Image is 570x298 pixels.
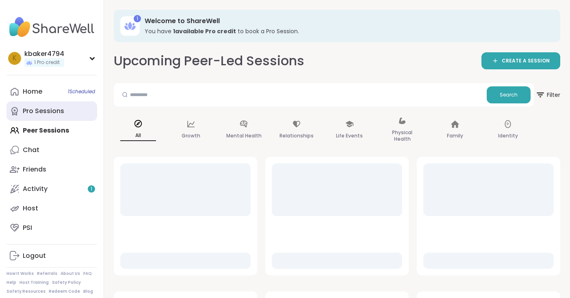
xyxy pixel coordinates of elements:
[182,131,200,141] p: Growth
[7,246,97,266] a: Logout
[7,280,16,285] a: Help
[23,251,46,260] div: Logout
[145,17,549,26] h3: Welcome to ShareWell
[7,218,97,238] a: PSI
[49,289,80,294] a: Redeem Code
[7,82,97,101] a: Home1Scheduled
[120,131,156,141] p: All
[23,204,38,213] div: Host
[91,186,92,193] span: 1
[7,160,97,179] a: Friends
[23,146,39,154] div: Chat
[502,58,550,64] span: CREATE A SESSION
[114,52,304,70] h2: Upcoming Peer-Led Sessions
[384,128,420,144] p: Physical Health
[535,85,560,105] span: Filter
[481,52,560,69] a: CREATE A SESSION
[68,88,95,95] span: 1 Scheduled
[23,107,64,116] div: Pro Sessions
[535,83,560,107] button: Filter
[23,184,48,193] div: Activity
[145,27,549,35] h3: You have to book a Pro Session.
[37,271,57,277] a: Referrals
[498,131,518,141] p: Identity
[7,101,97,121] a: Pro Sessions
[226,131,262,141] p: Mental Health
[7,179,97,199] a: Activity1
[173,27,236,35] b: 1 available Pro credit
[7,289,46,294] a: Safety Resources
[447,131,463,141] p: Family
[13,53,17,64] span: k
[487,86,531,103] button: Search
[52,280,81,285] a: Safety Policy
[24,49,64,58] div: kbaker4794
[83,271,92,277] a: FAQ
[83,289,93,294] a: Blog
[280,131,314,141] p: Relationships
[7,140,97,160] a: Chat
[20,280,49,285] a: Host Training
[34,59,60,66] span: 1 Pro credit
[7,271,34,277] a: How It Works
[23,223,32,232] div: PSI
[134,15,141,22] div: 1
[23,165,46,174] div: Friends
[61,271,80,277] a: About Us
[7,199,97,218] a: Host
[7,13,97,41] img: ShareWell Nav Logo
[23,87,42,96] div: Home
[500,91,518,99] span: Search
[336,131,363,141] p: Life Events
